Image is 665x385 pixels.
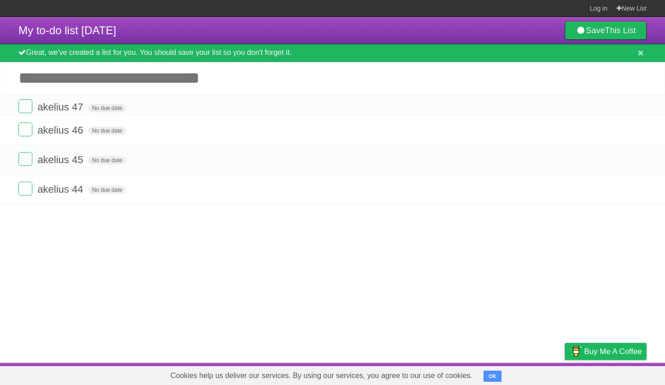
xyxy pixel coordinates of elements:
span: akelius 46 [37,124,85,136]
span: Buy me a coffee [584,343,642,360]
a: Privacy [553,365,577,383]
label: Done [18,99,32,113]
span: Cookies help us deliver our services. By using our services, you agree to our use of cookies. [161,367,482,385]
a: Buy me a coffee [565,343,647,360]
label: Done [18,182,32,196]
a: SaveThis List [565,21,647,40]
label: Done [18,122,32,136]
span: akelius 45 [37,154,85,165]
span: My to-do list [DATE] [18,24,116,37]
span: No due date [88,186,126,194]
span: No due date [88,104,126,112]
span: No due date [88,127,126,135]
label: Done [18,152,32,166]
img: Buy me a coffee [569,343,582,359]
span: akelius 44 [37,183,85,195]
a: Terms [521,365,542,383]
span: akelius 47 [37,101,85,113]
b: This List [605,26,636,35]
a: Suggest a feature [588,365,647,383]
a: About [442,365,461,383]
a: Developers [472,365,510,383]
span: No due date [88,156,126,165]
button: OK [484,371,502,382]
